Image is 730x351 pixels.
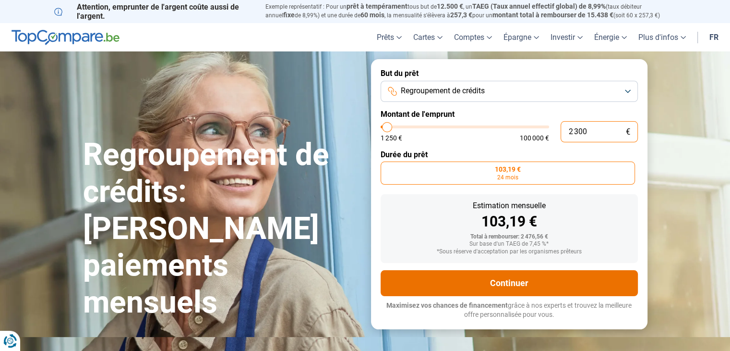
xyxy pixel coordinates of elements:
[83,137,359,321] h1: Regroupement de crédits: [PERSON_NAME] paiements mensuels
[388,241,630,248] div: Sur base d'un TAEG de 7,45 %*
[704,23,724,51] a: fr
[401,86,485,96] span: Regroupement de crédits
[283,11,295,19] span: fixe
[388,214,630,229] div: 103,19 €
[388,234,630,240] div: Total à rembourser: 2 476,56 €
[360,11,384,19] span: 60 mois
[347,2,407,10] span: prêt à tempérament
[450,11,472,19] span: 257,3 €
[371,23,407,51] a: Prêts
[545,23,588,51] a: Investir
[633,23,692,51] a: Plus d'infos
[388,202,630,210] div: Estimation mensuelle
[381,110,638,119] label: Montant de l'emprunt
[588,23,633,51] a: Énergie
[54,2,254,21] p: Attention, emprunter de l'argent coûte aussi de l'argent.
[381,270,638,296] button: Continuer
[381,135,402,141] span: 1 250 €
[437,2,463,10] span: 12.500 €
[492,11,613,19] span: montant total à rembourser de 15.438 €
[381,81,638,102] button: Regroupement de crédits
[520,135,549,141] span: 100 000 €
[381,150,638,159] label: Durée du prêt
[381,69,638,78] label: But du prêt
[497,175,518,180] span: 24 mois
[495,166,521,173] span: 103,19 €
[448,23,498,51] a: Comptes
[498,23,545,51] a: Épargne
[626,128,630,136] span: €
[12,30,120,45] img: TopCompare
[381,301,638,320] p: grâce à nos experts et trouvez la meilleure offre personnalisée pour vous.
[388,249,630,255] div: *Sous réserve d'acceptation par les organismes prêteurs
[265,2,676,20] p: Exemple représentatif : Pour un tous but de , un (taux débiteur annuel de 8,99%) et une durée de ...
[386,301,508,309] span: Maximisez vos chances de financement
[407,23,448,51] a: Cartes
[472,2,606,10] span: TAEG (Taux annuel effectif global) de 8,99%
